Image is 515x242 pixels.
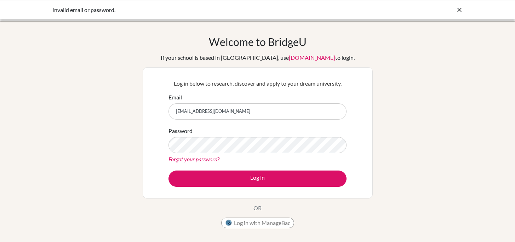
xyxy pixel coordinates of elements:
h1: Welcome to BridgeU [209,35,307,48]
button: Log in [168,171,347,187]
div: If your school is based in [GEOGRAPHIC_DATA], use to login. [161,53,355,62]
label: Email [168,93,182,102]
div: Invalid email or password. [52,6,357,14]
button: Log in with ManageBac [221,218,294,228]
p: Log in below to research, discover and apply to your dream university. [168,79,347,88]
a: [DOMAIN_NAME] [289,54,335,61]
p: OR [253,204,262,212]
label: Password [168,127,193,135]
a: Forgot your password? [168,156,219,162]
